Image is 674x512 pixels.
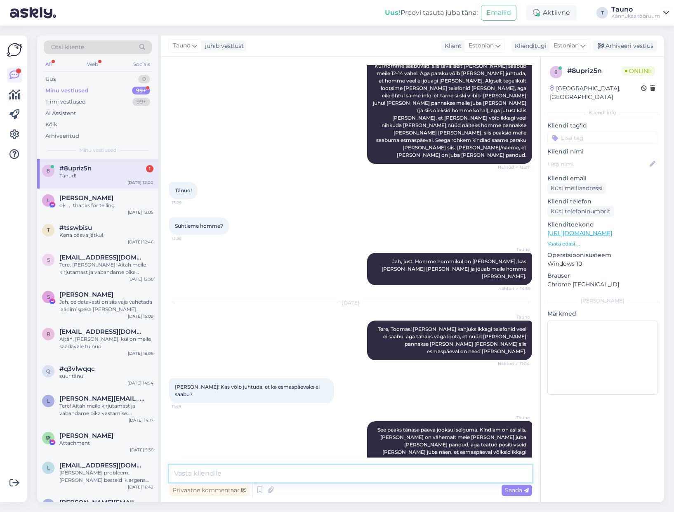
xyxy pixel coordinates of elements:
span: sandersepp90@gmail.com [59,254,145,261]
span: t [47,227,50,233]
a: TaunoKännukas tööruum [611,6,669,19]
div: Arhiveeri vestlus [593,40,657,52]
span: Saada [505,486,529,494]
p: Kliendi email [547,174,658,183]
span: 8 [47,168,50,174]
div: [DATE] 19:06 [128,350,153,356]
div: 1 [146,165,153,172]
div: Küsi telefoninumbrit [547,206,614,217]
p: Vaata edasi ... [547,240,658,248]
p: Windows 10 [547,260,658,268]
span: jelena.tihhomirova@gmail.com [59,499,145,506]
p: Klienditeekond [547,220,658,229]
div: [DATE] 16:42 [128,484,153,490]
span: S [47,294,50,300]
span: q [46,368,50,374]
input: Lisa nimi [548,160,648,169]
span: 13:38 [172,235,203,241]
div: Arhiveeritud [45,132,79,140]
div: T [596,7,608,19]
div: Aitäh, [PERSON_NAME], kui on meile saadavale tulnud. [59,335,153,350]
span: Tauno [499,415,530,421]
div: Privaatne kommentaar [169,485,250,496]
span: l [47,398,50,404]
div: Klienditugi [511,42,547,50]
div: Proovi tasuta juba täna: [385,8,478,18]
div: [PERSON_NAME] [547,297,658,304]
div: [DATE] 15:09 [128,313,153,319]
div: AI Assistent [45,109,76,118]
span: #tsswbisu [59,224,92,231]
b: Uus! [385,9,401,17]
span: L [47,197,50,203]
span: Lynn Wandkey [59,194,113,202]
div: 99+ [132,87,150,95]
span: j [47,502,49,508]
div: Kena päeva jätku! [59,231,153,239]
div: Tere, [PERSON_NAME]! Aitäh meile kirjutamast ja vabandame pika vastamise [PERSON_NAME]. Jah, Pixe... [59,261,153,276]
p: Chrome [TECHNICAL_ID] [547,280,658,289]
span: 11:49 [172,403,203,410]
div: juhib vestlust [202,42,244,50]
div: [DATE] 14:17 [129,417,153,423]
span: Online [622,66,655,76]
span: Tauno [499,314,530,320]
div: Küsi meiliaadressi [547,183,606,194]
span: Nähtud ✓ 11:04 [498,361,530,367]
span: r [47,331,50,337]
div: 99+ [132,98,150,106]
p: Kliendi nimi [547,147,658,156]
div: [DATE] 14:54 [127,380,153,386]
div: [DATE] 5:38 [130,447,153,453]
span: lauri.kummel@gmail.com [59,395,145,402]
span: 晓辉 胡 [59,432,113,439]
span: Nähtud ✓ 14:18 [498,285,530,292]
span: Tänud! [175,187,192,193]
div: [DATE] 12:46 [128,239,153,245]
span: Jah, just. Homme hommikul on [PERSON_NAME], kas [PERSON_NAME] [PERSON_NAME] ja jõuab meile homme ... [382,258,528,279]
div: Kännukas tööruum [611,13,660,19]
span: l [47,465,50,471]
span: Nähtud ✓ 13:27 [498,164,530,170]
div: Kõik [45,120,57,129]
span: reimu.saaremaa@gmail.com [59,328,145,335]
div: Kliendi info [547,109,658,116]
span: Suhtleme homme? [175,223,223,229]
input: Lisa tag [547,132,658,144]
div: # 8upriz5n [567,66,622,76]
span: Tauno [499,246,530,252]
span: Otsi kliente [51,43,84,52]
div: [DATE] 13:05 [128,209,153,215]
div: Attachment [59,439,153,447]
div: Tere! Aitäh meile kirjutamast ja vabandame pika vastamise [PERSON_NAME]. Jah, see toode on meil p... [59,402,153,417]
div: [DATE] 12:00 [127,179,153,186]
span: Minu vestlused [79,146,116,154]
div: [GEOGRAPHIC_DATA], [GEOGRAPHIC_DATA] [550,84,641,101]
span: 8 [554,69,558,75]
div: Socials [132,59,152,70]
span: le.verkamman@solcon.nl [59,462,145,469]
div: Aktiivne [526,5,577,20]
span: Kui homme saabuvad, siis tavaliselt [PERSON_NAME] saabub meile 12-14 vahel. Aga paraku võib [PERS... [373,63,528,158]
span: #q3vlwqqc [59,365,95,373]
div: [DATE] 12:38 [128,276,153,282]
div: Jah, eeldatavasti on siis vaja vahetada laadimispesa [PERSON_NAME] maksumus 99€. [59,298,153,313]
p: Kliendi telefon [547,197,658,206]
p: Brauser [547,271,658,280]
span: Tere, Toomas! [PERSON_NAME] kahjuks ikkagi telefonid veel ei saabu, aga tahaks väga loota, et nüü... [378,326,528,354]
div: ok ， thanks for telling [59,202,153,209]
span: Tauno [173,41,191,50]
div: suur tänu! [59,373,153,380]
span: 晓 [46,435,51,441]
div: Minu vestlused [45,87,88,95]
div: [PERSON_NAME] probleem. [PERSON_NAME] besteld ik ergens anders, als dat beter is. Het moet ook ni... [59,469,153,484]
div: Klient [441,42,462,50]
p: Kliendi tag'id [547,121,658,130]
div: Uus [45,75,56,83]
span: Estonian [469,41,494,50]
div: All [44,59,53,70]
span: 13:29 [172,200,203,206]
div: Web [85,59,100,70]
div: Tiimi vestlused [45,98,86,106]
p: Operatsioonisüsteem [547,251,658,260]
